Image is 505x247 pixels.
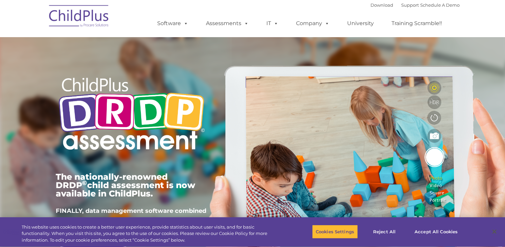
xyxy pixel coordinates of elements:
[401,2,419,8] a: Support
[312,225,358,239] button: Cookies Settings
[363,225,405,239] button: Reject All
[370,2,460,8] font: |
[385,17,449,30] a: Training Scramble!!
[420,2,460,8] a: Schedule A Demo
[22,224,278,244] div: This website uses cookies to create a better user experience, provide statistics about user visit...
[56,207,206,233] span: FINALLY, data management software combined with child development assessments in ONE POWERFUL sys...
[370,2,393,8] a: Download
[411,225,461,239] button: Accept All Cookies
[340,17,381,30] a: University
[487,224,502,239] button: Close
[56,172,195,198] span: The nationally-renowned DRDP child assessment is now available in ChildPlus.
[82,179,87,187] sup: ©
[151,17,195,30] a: Software
[56,69,207,161] img: Copyright - DRDP Logo Light
[199,17,255,30] a: Assessments
[46,0,112,34] img: ChildPlus by Procare Solutions
[289,17,336,30] a: Company
[260,17,285,30] a: IT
